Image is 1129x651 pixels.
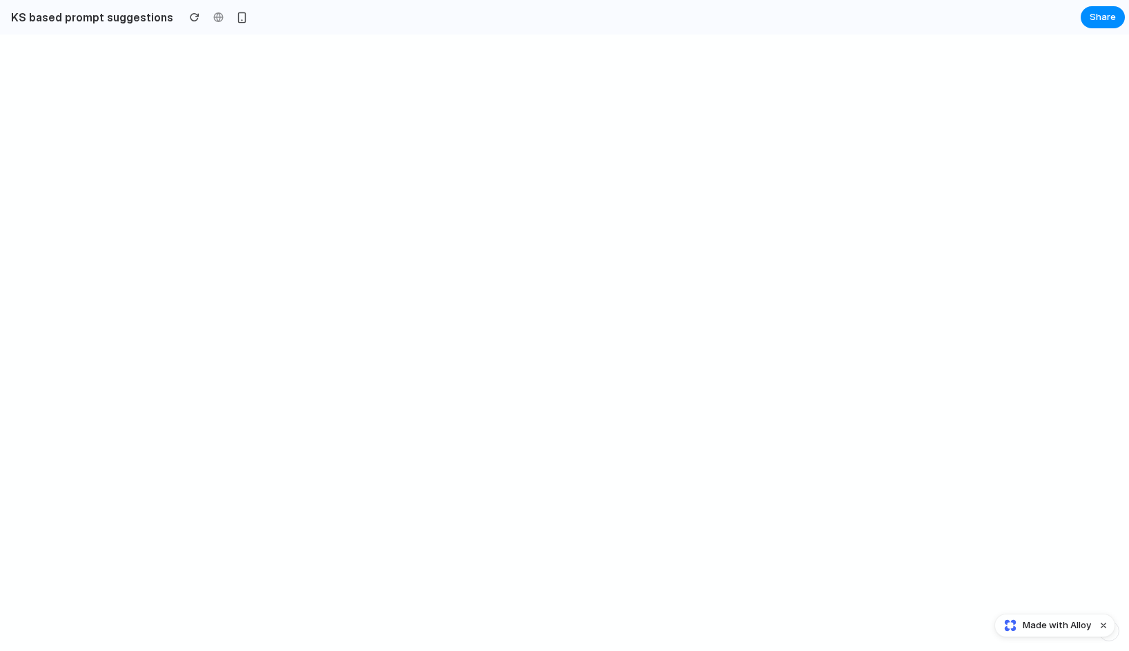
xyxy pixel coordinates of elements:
h2: KS based prompt suggestions [6,9,173,26]
a: Made with Alloy [995,619,1092,632]
span: Made with Alloy [1023,619,1091,632]
button: Dismiss watermark [1095,617,1112,634]
span: Share [1090,10,1116,24]
button: Share [1081,6,1125,28]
